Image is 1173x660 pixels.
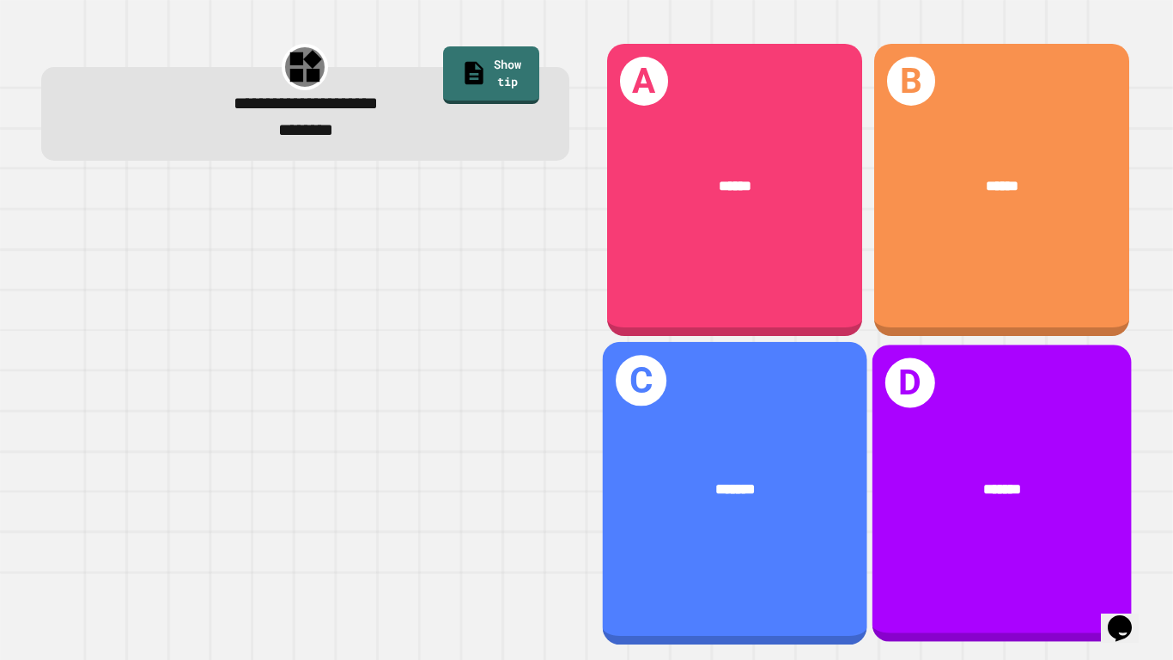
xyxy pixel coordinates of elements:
[885,358,935,408] h1: D
[887,57,936,106] h1: B
[1101,591,1156,643] iframe: chat widget
[443,46,539,104] a: Show tip
[616,356,666,406] h1: C
[620,57,669,106] h1: A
